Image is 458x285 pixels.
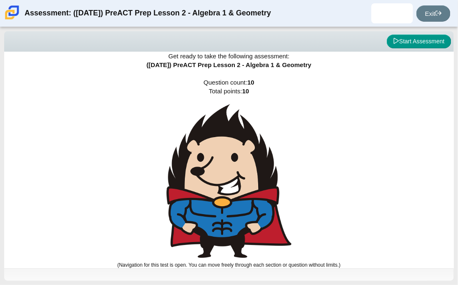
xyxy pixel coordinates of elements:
[3,4,21,21] img: Carmen School of Science & Technology
[147,61,311,68] span: ([DATE]) PreACT Prep Lesson 2 - Algebra 1 & Geometry
[167,104,291,258] img: hedgehog-super-hero.png
[3,15,21,22] a: Carmen School of Science & Technology
[416,5,451,22] a: Exit
[25,3,271,23] div: Assessment: ([DATE]) PreACT Prep Lesson 2 - Algebra 1 & Geometry
[117,79,341,268] span: Question count: Total points:
[386,7,399,20] img: jacorey.peace.ULx8YB
[169,52,290,60] span: Get ready to take the following assessment:
[247,79,254,86] b: 10
[387,35,451,49] button: Start Assessment
[117,262,341,268] small: (Navigation for this test is open. You can move freely through each section or question without l...
[242,87,249,95] b: 10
